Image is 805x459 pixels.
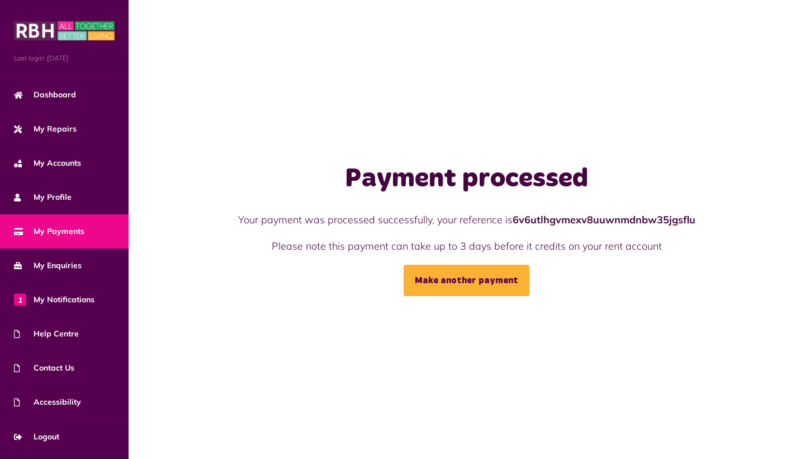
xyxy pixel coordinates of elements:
span: Contact Us [14,362,74,374]
img: MyRBH [14,20,115,42]
span: My Enquiries [14,260,82,271]
span: Accessibility [14,396,81,408]
span: My Accounts [14,157,81,169]
strong: 6v6utlhgvmexv8uuwnmdnbw35jgsflu [513,213,695,226]
span: My Payments [14,226,84,237]
span: 1 [14,293,26,306]
p: Please note this payment can take up to 3 days before it credits on your rent account [236,238,697,254]
span: My Profile [14,191,72,203]
span: Logout [14,431,59,443]
span: My Notifications [14,294,94,306]
p: Your payment was processed successfully, your reference is [236,212,697,227]
span: Help Centre [14,328,79,340]
a: Make another payment [404,265,529,296]
span: Dashboard [14,89,76,101]
span: Last login: [DATE] [14,53,115,63]
h1: Payment processed [236,163,697,195]
span: My Repairs [14,123,77,135]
